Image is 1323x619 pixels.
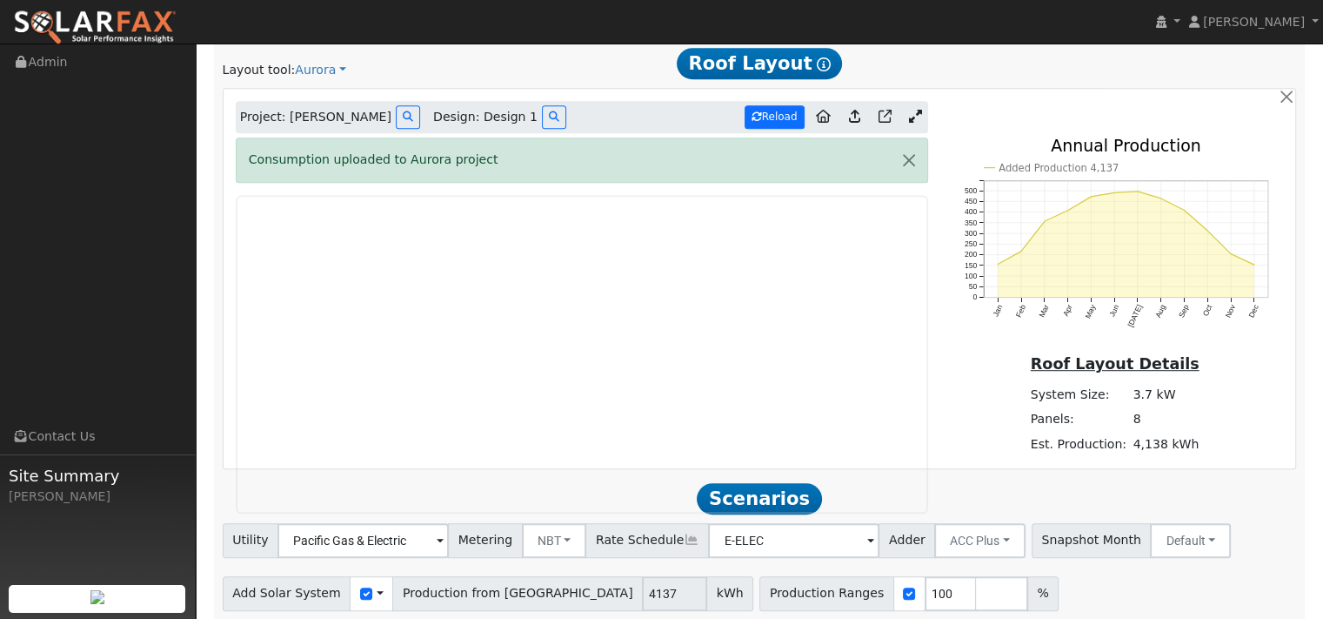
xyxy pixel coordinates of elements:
[965,261,978,270] text: 150
[1113,192,1115,194] circle: onclick=""
[1150,523,1231,558] button: Default
[1203,15,1305,29] span: [PERSON_NAME]
[1253,264,1255,266] circle: onclick=""
[585,523,709,558] span: Rate Schedule
[522,523,587,558] button: NBT
[706,576,753,611] span: kWh
[842,104,867,131] a: Upload consumption to Aurora project
[903,104,928,131] a: Expand Aurora window
[1229,252,1232,255] circle: onclick=""
[1201,303,1214,318] text: Oct
[1061,304,1074,318] text: Apr
[879,523,935,558] span: Adder
[240,108,391,126] span: Project: [PERSON_NAME]
[965,239,978,248] text: 250
[448,523,523,558] span: Metering
[1136,190,1139,192] circle: onclick=""
[392,576,643,611] span: Production from [GEOGRAPHIC_DATA]
[991,303,1004,318] text: Jan
[1130,407,1202,432] td: 8
[295,61,346,79] a: Aurora
[1090,195,1092,198] circle: onclick=""
[236,138,928,182] div: Consumption uploaded to Aurora project
[9,488,186,506] div: [PERSON_NAME]
[965,208,978,217] text: 400
[1037,304,1050,320] text: Mar
[745,105,805,129] button: Reload
[965,251,978,259] text: 200
[1247,303,1261,320] text: Dec
[809,104,838,131] a: Aurora to Home
[1027,432,1130,456] td: Est. Production:
[1027,383,1130,407] td: System Size:
[223,523,279,558] span: Utility
[999,162,1119,174] text: Added Production 4,137
[1206,230,1209,232] circle: onclick=""
[996,263,999,266] circle: onclick=""
[1032,523,1152,558] span: Snapshot Month
[1014,303,1027,319] text: Feb
[1051,136,1201,155] text: Annual Production
[817,57,831,71] i: Show Help
[965,219,978,227] text: 350
[1043,220,1046,223] circle: onclick=""
[1066,209,1069,212] circle: onclick=""
[9,464,186,488] span: Site Summary
[965,229,978,238] text: 300
[1224,303,1238,320] text: Nov
[965,272,978,280] text: 100
[969,282,978,291] text: 50
[965,186,978,195] text: 500
[277,523,449,558] input: Select a Utility
[1159,197,1162,199] circle: onclick=""
[708,523,879,558] input: Select a Rate Schedule
[1126,304,1144,329] text: [DATE]
[1183,209,1186,212] circle: onclick=""
[223,63,296,77] span: Layout tool:
[13,10,177,46] img: SolarFax
[223,576,351,611] span: Add Solar System
[1107,303,1120,318] text: Jun
[433,108,538,126] span: Design: Design 1
[934,523,1026,558] button: ACC Plus
[872,104,899,131] a: Open in Aurora
[965,197,978,205] text: 450
[759,576,893,611] span: Production Ranges
[677,48,843,79] span: Roof Layout
[1083,303,1097,320] text: May
[1130,383,1202,407] td: 3.7 kW
[1177,303,1191,319] text: Sep
[90,590,104,604] img: retrieve
[1019,250,1022,252] circle: onclick=""
[1027,576,1059,611] span: %
[1027,407,1130,432] td: Panels:
[972,293,977,302] text: 0
[1130,432,1202,456] td: 4,138 kWh
[1153,303,1167,319] text: Aug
